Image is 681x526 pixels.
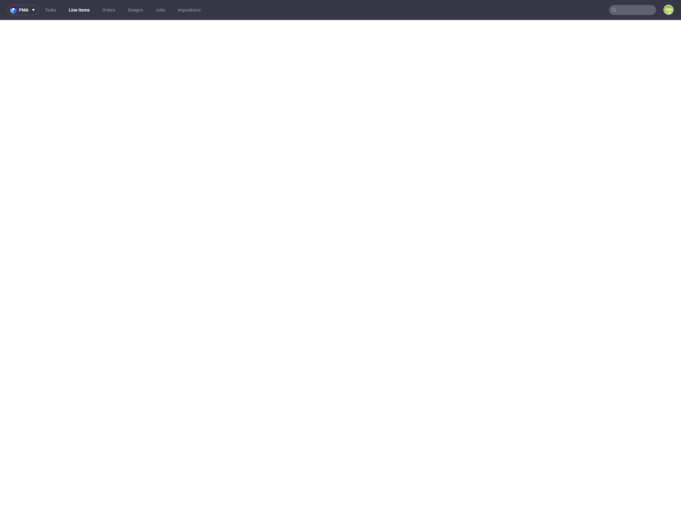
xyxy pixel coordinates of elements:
button: pma [7,5,39,15]
img: logo [10,7,19,14]
a: Orders [98,5,119,15]
span: pma [19,8,28,12]
a: Line Items [65,5,93,15]
a: Tasks [41,5,60,15]
a: Jobs [152,5,169,15]
a: Impositions [174,5,204,15]
a: Designs [124,5,147,15]
figcaption: KM [664,5,673,14]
